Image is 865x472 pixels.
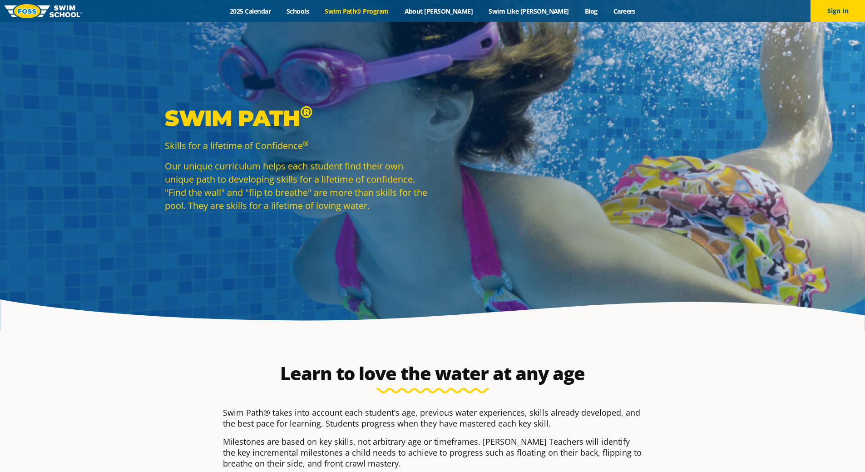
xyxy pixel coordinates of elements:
sup: ® [300,102,312,122]
h2: Learn to love the water at any age [218,363,647,384]
p: Swim Path® takes into account each student’s age, previous water experiences, skills already deve... [223,407,643,429]
p: Milestones are based on key skills, not arbitrary age or timeframes. [PERSON_NAME] Teachers will ... [223,436,643,469]
a: Careers [605,7,643,15]
p: Swim Path [165,104,428,132]
p: Skills for a lifetime of Confidence [165,139,428,152]
img: FOSS Swim School Logo [5,4,82,18]
a: About [PERSON_NAME] [396,7,481,15]
sup: ® [303,139,308,148]
a: Schools [279,7,317,15]
a: Blog [577,7,605,15]
a: Swim Path® Program [317,7,396,15]
a: 2025 Calendar [222,7,279,15]
a: Swim Like [PERSON_NAME] [481,7,577,15]
p: Our unique curriculum helps each student find their own unique path to developing skills for a li... [165,159,428,212]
